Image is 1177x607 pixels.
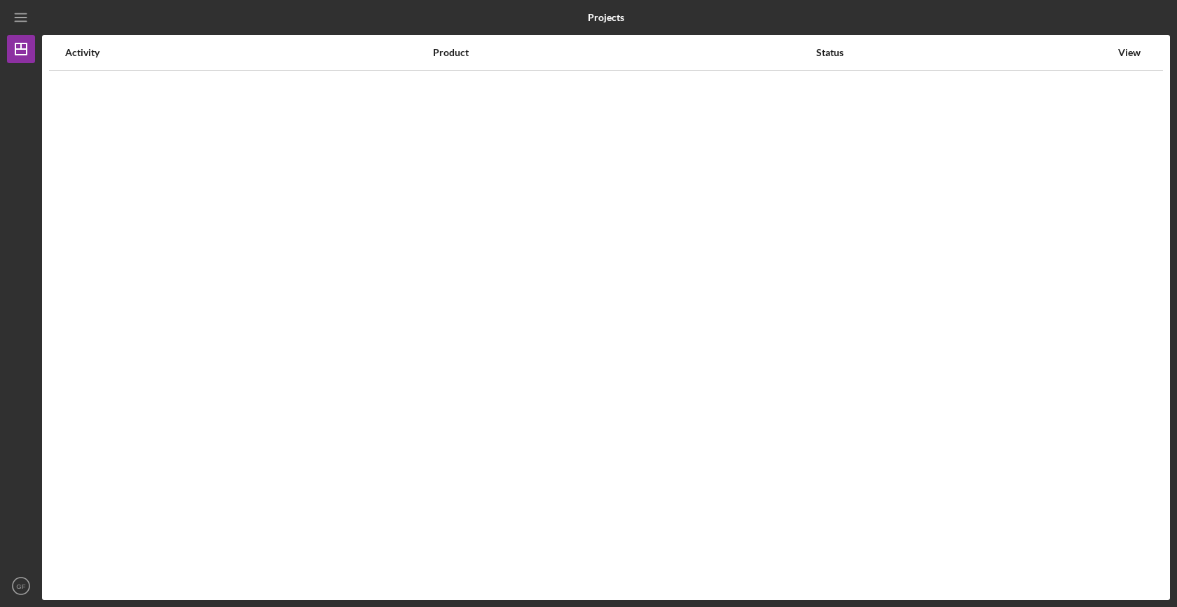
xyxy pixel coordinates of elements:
b: Projects [588,12,624,23]
div: Product [433,47,814,58]
text: GF [16,582,25,590]
div: Status [816,47,1110,58]
div: View [1112,47,1147,58]
div: Activity [65,47,432,58]
button: GF [7,572,35,600]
